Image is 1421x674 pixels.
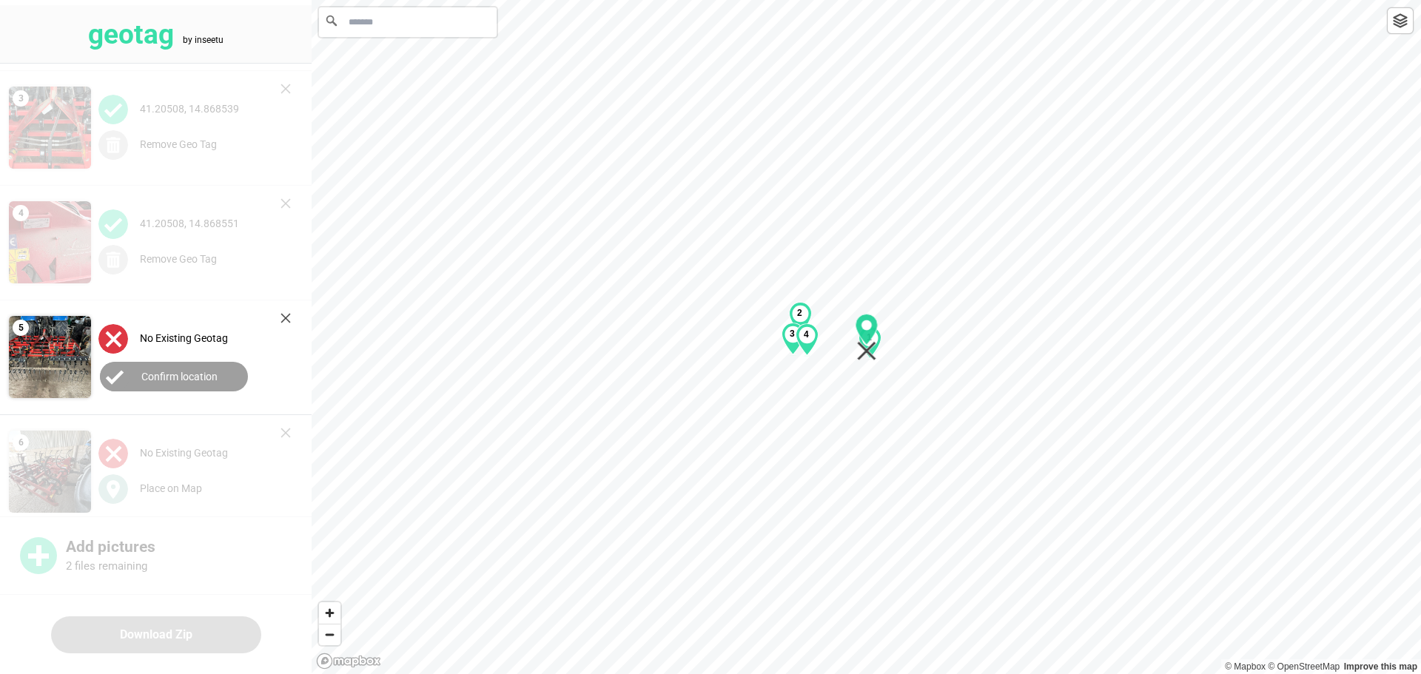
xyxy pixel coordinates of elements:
input: Ricerca [319,7,497,37]
div: Map marker [782,323,804,355]
a: Mapbox logo [316,653,381,670]
img: cross [280,313,291,323]
button: Confirm location [100,362,248,391]
span: 5 [13,320,29,336]
img: toggleLayer [1393,13,1408,28]
a: Mapbox [1225,661,1266,672]
label: Confirm location [141,371,218,383]
button: Zoom in [319,602,340,624]
a: Map feedback [1344,661,1417,672]
b: 3 [790,328,795,339]
tspan: geotag [88,18,174,50]
div: Map marker [796,323,819,356]
label: No Existing Geotag [140,332,228,344]
div: Map marker [789,302,812,334]
tspan: by inseetu [183,35,224,45]
div: Map marker [856,314,879,361]
img: uploadImagesAlt [98,324,128,354]
a: OpenStreetMap [1268,661,1340,672]
button: Zoom out [319,624,340,645]
img: 2Q== [9,316,91,398]
b: 4 [804,329,809,340]
b: 2 [797,308,802,318]
span: Zoom out [319,624,340,645]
